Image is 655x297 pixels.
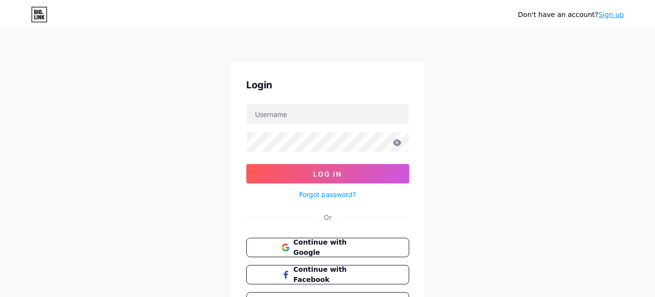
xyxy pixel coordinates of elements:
[246,164,409,183] button: Log In
[246,265,409,284] button: Continue with Facebook
[293,264,373,285] span: Continue with Facebook
[246,238,409,257] button: Continue with Google
[246,78,409,92] div: Login
[313,170,342,178] span: Log In
[299,189,356,199] a: Forgot password?
[598,11,624,18] a: Sign up
[247,104,409,124] input: Username
[324,212,332,222] div: Or
[518,10,624,20] div: Don't have an account?
[293,237,373,258] span: Continue with Google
